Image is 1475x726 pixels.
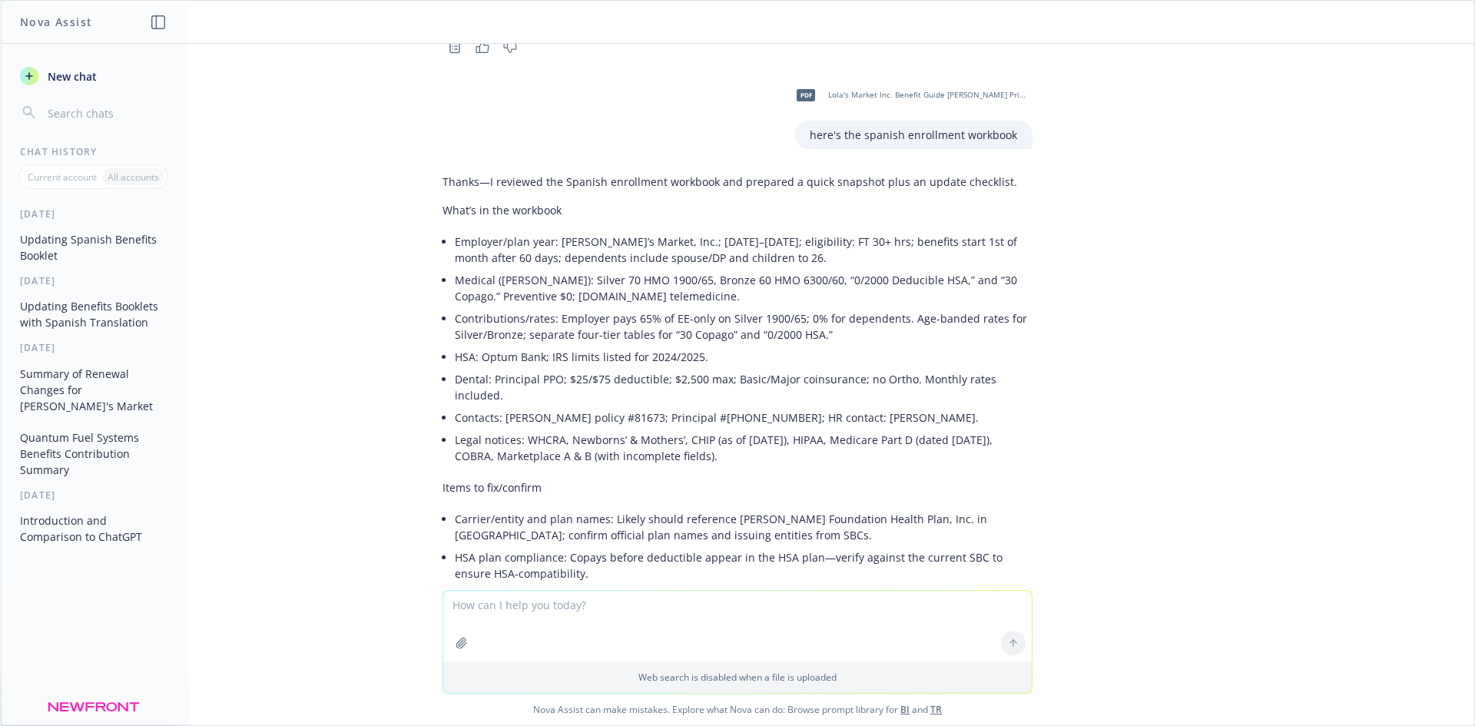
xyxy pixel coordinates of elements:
[455,406,1032,429] li: Contacts: [PERSON_NAME] policy #81673; Principal #[PHONE_NUMBER]; HR contact: [PERSON_NAME].
[20,14,92,30] h1: Nova Assist
[2,207,185,220] div: [DATE]
[448,40,462,54] svg: Copy to clipboard
[7,694,1468,725] span: Nova Assist can make mistakes. Explore what Nova can do: Browse prompt library for and
[930,703,942,716] a: TR
[452,671,1023,684] p: Web search is disabled when a file is uploaded
[108,171,159,184] p: All accounts
[14,361,173,419] button: Summary of Renewal Changes for [PERSON_NAME]'s Market
[442,202,1032,218] p: What’s in the workbook
[455,429,1032,467] li: Legal notices: WHCRA, Newborns’ & Mothers’, CHIP (as of [DATE]), HIPAA, Medicare Part D (dated [D...
[14,425,173,482] button: Quantum Fuel Systems Benefits Contribution Summary
[828,90,1029,100] span: Lola's Market Inc. Benefit Guide [PERSON_NAME] Principal Med Den 20241201 ES.pdf
[442,479,1032,496] p: Items to fix/confirm
[2,489,185,502] div: [DATE]
[14,227,173,268] button: Updating Spanish Benefits Booklet
[810,127,1017,143] p: here's the spanish enrollment workbook
[2,274,185,287] div: [DATE]
[14,293,173,335] button: Updating Benefits Booklets with Spanish Translation
[455,585,1032,623] li: Notation/translation: Standardize “Deducible,” clarify MRI/CT entries, fix mixed “$50” vs “50%,” ...
[797,89,815,101] span: pdf
[45,102,167,124] input: Search chats
[455,269,1032,307] li: Medical ([PERSON_NAME]): Silver 70 HMO 1900/65, Bronze 60 HMO 6300/60, “0/2000 Deducible HSA,” an...
[2,145,185,158] div: Chat History
[14,508,173,549] button: Introduction and Comparison to ChatGPT
[455,508,1032,546] li: Carrier/entity and plan names: Likely should reference [PERSON_NAME] Foundation Health Plan, Inc....
[455,368,1032,406] li: Dental: Principal PPO; $25/$75 deductible; $2,500 max; Basic/Major coinsurance; no Ortho. Monthly...
[455,546,1032,585] li: HSA plan compliance: Copays before deductible appear in the HSA plan—verify against the current S...
[455,307,1032,346] li: Contributions/rates: Employer pays 65% of EE-only on Silver 1900/65; 0% for dependents. Age-bande...
[14,62,173,90] button: New chat
[442,174,1032,190] p: Thanks—I reviewed the Spanish enrollment workbook and prepared a quick snapshot plus an update ch...
[787,76,1032,114] div: pdfLola's Market Inc. Benefit Guide [PERSON_NAME] Principal Med Den 20241201 ES.pdf
[498,36,522,58] button: Thumbs down
[45,68,97,85] span: New chat
[455,230,1032,269] li: Employer/plan year: [PERSON_NAME]’s Market, Inc.; [DATE]–[DATE]; eligibility: FT 30+ hrs; benefit...
[455,346,1032,368] li: HSA: Optum Bank; IRS limits listed for 2024/2025.
[900,703,910,716] a: BI
[28,171,97,184] p: Current account
[2,341,185,354] div: [DATE]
